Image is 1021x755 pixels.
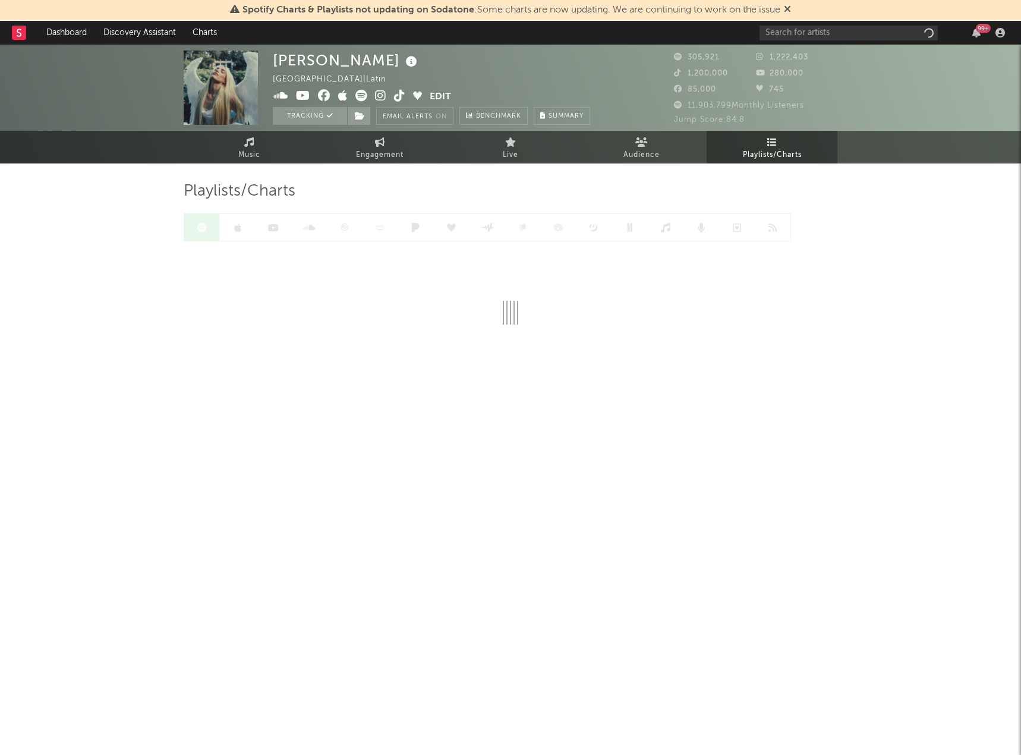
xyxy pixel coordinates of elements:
button: 99+ [972,28,981,37]
a: Discovery Assistant [95,21,184,45]
span: 745 [756,86,784,93]
span: 85,000 [674,86,716,93]
span: Playlists/Charts [743,148,802,162]
button: Summary [534,107,590,125]
button: Email AlertsOn [376,107,453,125]
a: Audience [576,131,707,163]
span: 11,903,799 Monthly Listeners [674,102,804,109]
span: Jump Score: 84.8 [674,116,745,124]
a: Benchmark [459,107,528,125]
a: Playlists/Charts [707,131,837,163]
span: Summary [549,113,584,119]
span: Engagement [356,148,404,162]
span: Spotify Charts & Playlists not updating on Sodatone [242,5,474,15]
input: Search for artists [760,26,938,40]
span: Benchmark [476,109,521,124]
span: 1,200,000 [674,70,728,77]
span: 305,921 [674,54,719,61]
span: 1,222,403 [756,54,808,61]
div: [GEOGRAPHIC_DATA] | Latin [273,73,400,87]
button: Edit [430,90,451,105]
em: On [436,114,447,120]
span: : Some charts are now updating. We are continuing to work on the issue [242,5,780,15]
a: Dashboard [38,21,95,45]
span: Audience [623,148,660,162]
span: Live [503,148,518,162]
button: Tracking [273,107,347,125]
span: Dismiss [784,5,791,15]
span: Playlists/Charts [184,184,295,199]
span: Music [238,148,260,162]
a: Charts [184,21,225,45]
a: Engagement [314,131,445,163]
a: Music [184,131,314,163]
div: 99 + [976,24,991,33]
span: 280,000 [756,70,803,77]
div: [PERSON_NAME] [273,51,420,70]
a: Live [445,131,576,163]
